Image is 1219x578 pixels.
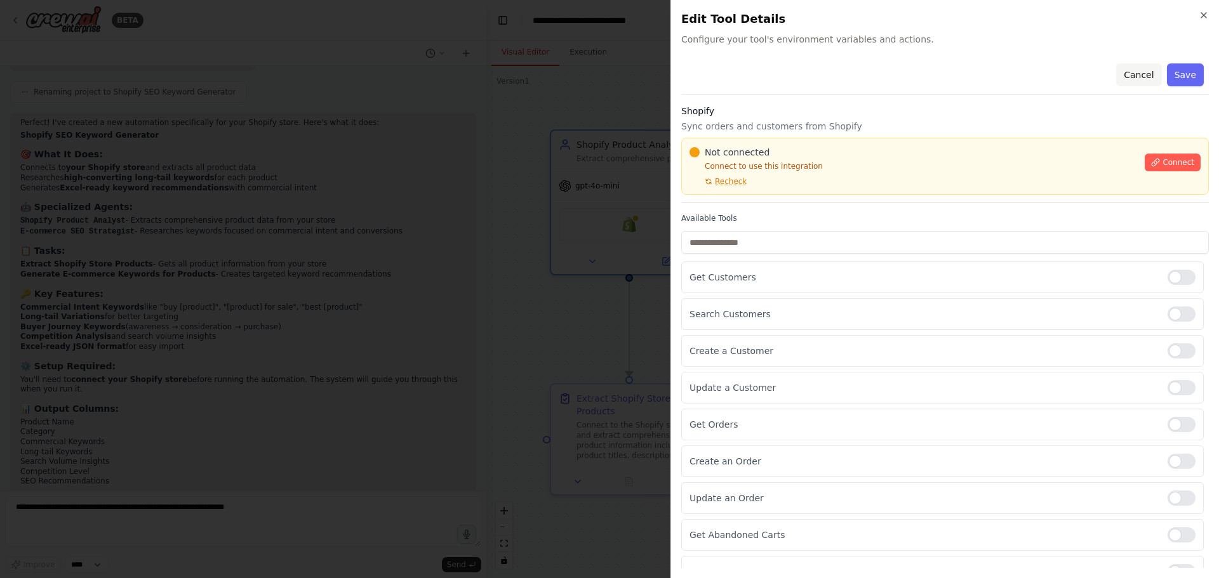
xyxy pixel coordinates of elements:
[715,176,747,187] span: Recheck
[1145,154,1201,171] button: Connect
[681,105,1209,117] h3: Shopify
[689,345,1157,357] p: Create a Customer
[689,271,1157,284] p: Get Customers
[689,492,1157,504] p: Update an Order
[681,33,1209,46] span: Configure your tool's environment variables and actions.
[705,146,769,159] span: Not connected
[1167,63,1204,86] button: Save
[689,529,1157,541] p: Get Abandoned Carts
[689,308,1157,320] p: Search Customers
[689,161,1137,171] p: Connect to use this integration
[689,381,1157,394] p: Update a Customer
[689,565,1157,578] p: Get Products
[681,10,1209,28] h2: Edit Tool Details
[681,213,1209,223] label: Available Tools
[681,120,1209,133] p: Sync orders and customers from Shopify
[1162,157,1194,167] span: Connect
[1116,63,1161,86] button: Cancel
[689,418,1157,431] p: Get Orders
[689,455,1157,468] p: Create an Order
[689,176,747,187] button: Recheck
